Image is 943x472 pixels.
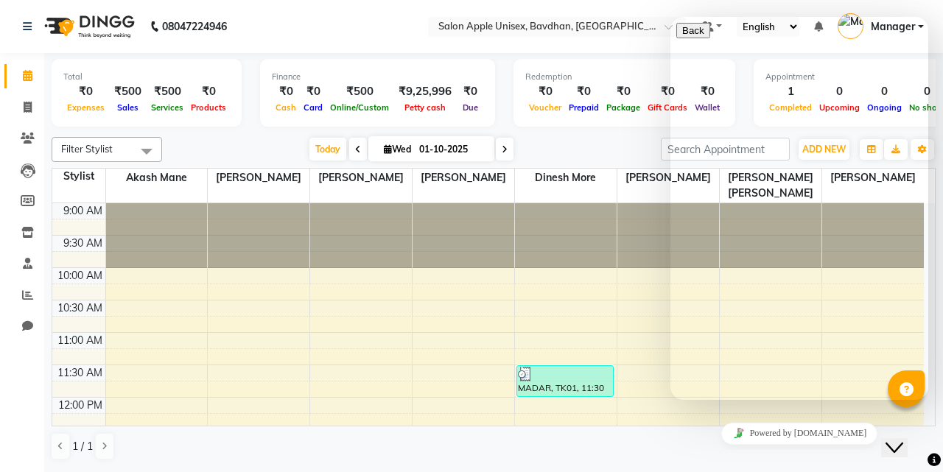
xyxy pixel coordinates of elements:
[55,398,105,413] div: 12:00 PM
[603,83,644,100] div: ₹0
[187,83,230,100] div: ₹0
[670,17,928,400] iframe: chat widget
[55,300,105,316] div: 10:30 AM
[881,413,928,457] iframe: chat widget
[415,138,488,161] input: 2025-10-01
[147,102,187,113] span: Services
[413,169,514,187] span: [PERSON_NAME]
[617,169,719,187] span: [PERSON_NAME]
[147,83,187,100] div: ₹500
[644,83,691,100] div: ₹0
[515,169,617,187] span: Dinesh More
[72,439,93,454] span: 1 / 1
[38,6,139,47] img: logo
[310,169,412,187] span: [PERSON_NAME]
[55,268,105,283] div: 10:00 AM
[60,203,105,219] div: 9:00 AM
[63,83,108,100] div: ₹0
[55,365,105,381] div: 11:30 AM
[565,102,603,113] span: Prepaid
[272,83,300,100] div: ₹0
[309,138,346,161] span: Today
[458,83,483,100] div: ₹0
[326,102,393,113] span: Online/Custom
[162,6,227,47] b: 08047224946
[272,102,300,113] span: Cash
[60,236,105,251] div: 9:30 AM
[661,138,790,161] input: Search Appointment
[525,102,565,113] span: Voucher
[459,102,482,113] span: Due
[61,143,113,155] span: Filter Stylist
[52,169,105,184] div: Stylist
[55,333,105,348] div: 11:00 AM
[838,13,863,39] img: Manager
[565,83,603,100] div: ₹0
[106,169,208,187] span: Akash Mane
[393,83,458,100] div: ₹9,25,996
[517,366,613,396] div: MADAR, TK01, 11:30 AM-12:00 PM, Pedicure - Classic pedicure - [DEMOGRAPHIC_DATA] (₹500)
[300,102,326,113] span: Card
[525,83,565,100] div: ₹0
[113,102,142,113] span: Sales
[108,83,147,100] div: ₹500
[380,144,415,155] span: Wed
[401,102,449,113] span: Petty cash
[208,169,309,187] span: [PERSON_NAME]
[300,83,326,100] div: ₹0
[525,71,723,83] div: Redemption
[644,102,691,113] span: Gift Cards
[272,71,483,83] div: Finance
[63,102,108,113] span: Expenses
[603,102,644,113] span: Package
[670,417,928,450] iframe: chat widget
[63,71,230,83] div: Total
[326,83,393,100] div: ₹500
[187,102,230,113] span: Products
